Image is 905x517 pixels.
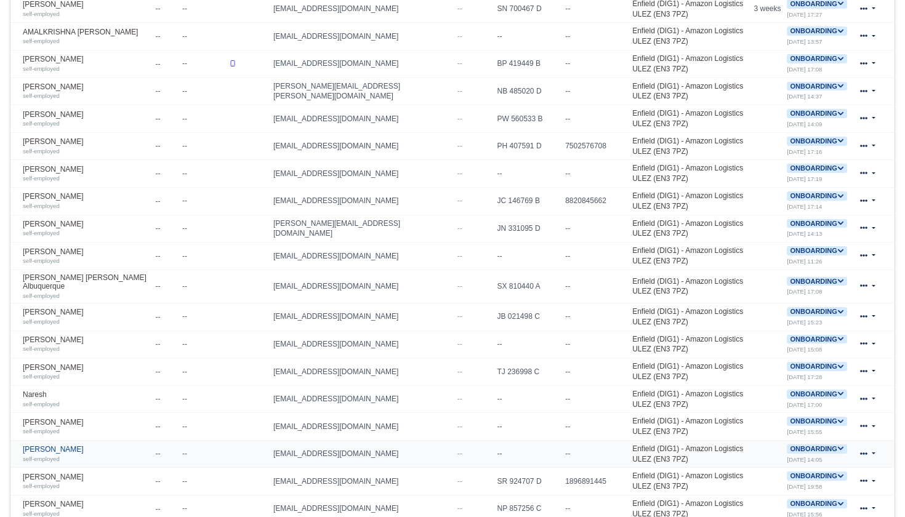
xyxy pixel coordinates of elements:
[562,187,609,215] td: 8820845662
[562,160,609,188] td: --
[23,373,60,380] small: self-employed
[179,413,226,441] td: --
[153,187,180,215] td: --
[23,165,150,183] a: [PERSON_NAME] self-employed
[270,132,454,160] td: [EMAIL_ADDRESS][DOMAIN_NAME]
[23,247,150,265] a: [PERSON_NAME] self-employed
[457,422,462,431] span: --
[494,23,563,50] td: --
[23,445,150,463] a: [PERSON_NAME] self-employed
[494,270,563,303] td: SX 810440 A
[153,105,180,133] td: --
[153,385,180,413] td: --
[23,273,150,300] a: [PERSON_NAME] [PERSON_NAME] Albuquerque self-employed
[270,105,454,133] td: [EMAIL_ADDRESS][DOMAIN_NAME]
[562,331,609,358] td: --
[23,202,60,209] small: self-employed
[562,78,609,105] td: --
[23,292,60,299] small: self-employed
[787,164,847,173] span: Onboarding
[787,93,822,100] small: [DATE] 14:37
[23,55,150,73] a: [PERSON_NAME] self-employed
[787,38,822,45] small: [DATE] 13:57
[787,390,847,398] a: Onboarding
[179,132,226,160] td: --
[787,203,822,210] small: [DATE] 17:14
[457,449,462,458] span: --
[787,219,847,228] a: Onboarding
[787,401,822,408] small: [DATE] 17:00
[787,456,822,463] small: [DATE] 14:05
[562,440,609,468] td: --
[494,242,563,270] td: --
[179,358,226,386] td: --
[179,23,226,50] td: --
[494,358,563,386] td: TJ 236998 C
[494,160,563,188] td: --
[494,468,563,495] td: SR 924707 D
[562,303,609,331] td: --
[457,340,462,348] span: --
[153,78,180,105] td: --
[632,191,743,210] a: Enfield (DIG1) - Amazon Logistics ULEZ (EN3 7PZ)
[787,54,847,63] a: Onboarding
[632,26,743,46] a: Enfield (DIG1) - Amazon Logistics ULEZ (EN3 7PZ)
[787,82,847,91] span: Onboarding
[787,137,847,146] span: Onboarding
[153,303,180,331] td: --
[270,303,454,331] td: [EMAIL_ADDRESS][DOMAIN_NAME]
[787,246,847,255] a: Onboarding
[787,191,847,200] a: Onboarding
[23,28,150,46] a: AMALKRISHNA [PERSON_NAME] self-employed
[23,473,150,491] a: [PERSON_NAME] self-employed
[153,468,180,495] td: --
[632,82,743,101] a: Enfield (DIG1) - Amazon Logistics ULEZ (EN3 7PZ)
[153,242,180,270] td: --
[457,477,462,486] span: --
[23,65,60,72] small: self-employed
[23,345,60,352] small: self-employed
[179,215,226,242] td: --
[562,385,609,413] td: --
[562,270,609,303] td: --
[23,220,150,238] a: [PERSON_NAME] self-employed
[153,160,180,188] td: --
[457,114,462,123] span: --
[23,335,150,353] a: [PERSON_NAME] self-employed
[179,331,226,358] td: --
[494,78,563,105] td: NB 485020 D
[787,277,847,286] a: Onboarding
[632,137,743,156] a: Enfield (DIG1) - Amazon Logistics ULEZ (EN3 7PZ)
[787,307,847,316] a: Onboarding
[494,105,563,133] td: PW 560533 B
[562,132,609,160] td: 7502576708
[457,87,462,95] span: --
[270,468,454,495] td: [EMAIL_ADDRESS][DOMAIN_NAME]
[270,78,454,105] td: [PERSON_NAME][EMAIL_ADDRESS][PERSON_NAME][DOMAIN_NAME]
[787,374,822,380] small: [DATE] 17:28
[632,362,743,381] a: Enfield (DIG1) - Amazon Logistics ULEZ (EN3 7PZ)
[270,160,454,188] td: [EMAIL_ADDRESS][DOMAIN_NAME]
[23,148,60,154] small: self-employed
[787,390,847,399] span: Onboarding
[787,346,822,353] small: [DATE] 15:08
[153,331,180,358] td: --
[632,390,743,409] a: Enfield (DIG1) - Amazon Logistics ULEZ (EN3 7PZ)
[787,137,847,145] a: Onboarding
[179,187,226,215] td: --
[787,66,822,73] small: [DATE] 17:08
[270,23,454,50] td: [EMAIL_ADDRESS][DOMAIN_NAME]
[179,468,226,495] td: --
[494,215,563,242] td: JN 331095 D
[787,417,847,426] span: Onboarding
[787,82,847,90] a: Onboarding
[457,59,462,68] span: --
[457,142,462,150] span: --
[787,444,847,454] span: Onboarding
[179,50,226,78] td: --
[270,440,454,468] td: [EMAIL_ADDRESS][DOMAIN_NAME]
[153,440,180,468] td: --
[457,32,462,41] span: --
[270,385,454,413] td: [EMAIL_ADDRESS][DOMAIN_NAME]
